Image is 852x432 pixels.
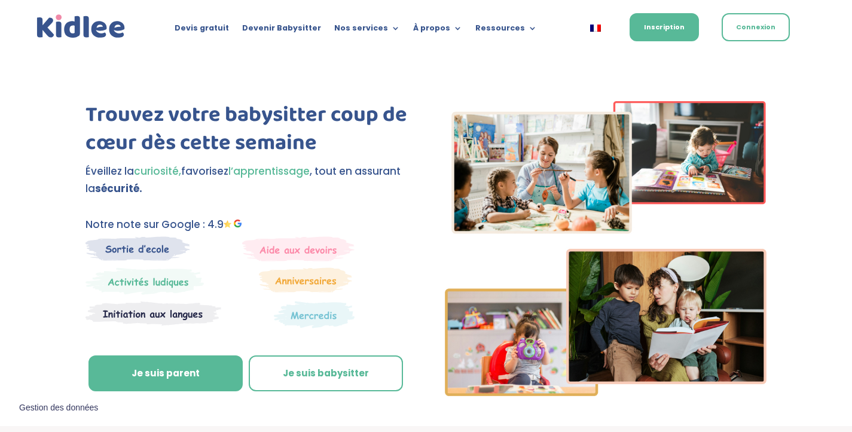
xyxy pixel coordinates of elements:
[34,12,128,41] img: logo_kidlee_bleu
[445,101,767,397] img: Imgs-2
[242,24,321,37] a: Devenir Babysitter
[19,403,98,413] span: Gestion des données
[175,24,229,37] a: Devis gratuit
[413,24,462,37] a: À propos
[85,301,221,326] img: Atelier thematique
[85,163,408,197] p: Éveillez la favorisez , tout en assurant la
[34,12,128,41] a: Kidlee Logo
[228,164,310,178] span: l’apprentissage
[242,236,355,261] img: weekends
[475,24,537,37] a: Ressources
[334,24,400,37] a: Nos services
[85,216,408,233] p: Notre note sur Google : 4.9
[134,164,181,178] span: curiosité,
[85,236,190,261] img: Sortie decole
[85,101,408,163] h1: Trouvez votre babysitter coup de cœur dès cette semaine
[249,355,403,391] a: Je suis babysitter
[88,355,243,391] a: Je suis parent
[274,301,355,328] img: Thematique
[95,181,142,196] strong: sécurité.
[630,13,699,41] a: Inscription
[85,267,204,295] img: Mercredi
[12,396,105,421] button: Gestion des données
[722,13,790,41] a: Connexion
[590,25,601,32] img: Français
[259,267,352,293] img: Anniversaire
